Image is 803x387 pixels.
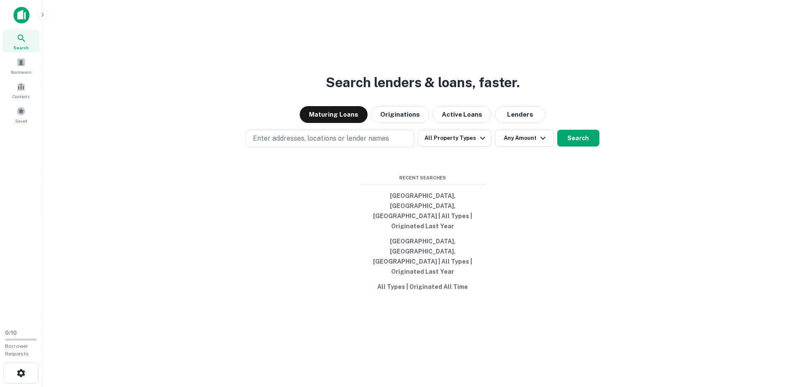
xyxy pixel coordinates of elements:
[495,130,554,147] button: Any Amount
[13,7,30,24] img: capitalize-icon.png
[11,69,31,75] span: Borrowers
[371,106,429,123] button: Originations
[13,93,30,100] span: Contacts
[360,188,486,234] button: [GEOGRAPHIC_DATA], [GEOGRAPHIC_DATA], [GEOGRAPHIC_DATA] | All Types | Originated Last Year
[5,343,29,357] span: Borrower Requests
[360,279,486,294] button: All Types | Originated All Time
[15,117,27,124] span: Saved
[3,103,40,126] a: Saved
[5,330,17,336] span: 0 / 10
[360,234,486,279] button: [GEOGRAPHIC_DATA], [GEOGRAPHIC_DATA], [GEOGRAPHIC_DATA] | All Types | Originated Last Year
[253,133,389,144] p: Enter addresses, locations or lender names
[3,30,40,53] a: Search
[761,320,803,360] iframe: Chat Widget
[495,106,545,123] button: Lenders
[418,130,491,147] button: All Property Types
[557,130,599,147] button: Search
[246,130,414,147] button: Enter addresses, locations or lender names
[13,44,29,51] span: Search
[360,174,486,181] span: Recent Searches
[326,72,520,93] h3: Search lenders & loans, faster.
[3,79,40,101] a: Contacts
[432,106,491,123] button: Active Loans
[3,54,40,77] a: Borrowers
[300,106,368,123] button: Maturing Loans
